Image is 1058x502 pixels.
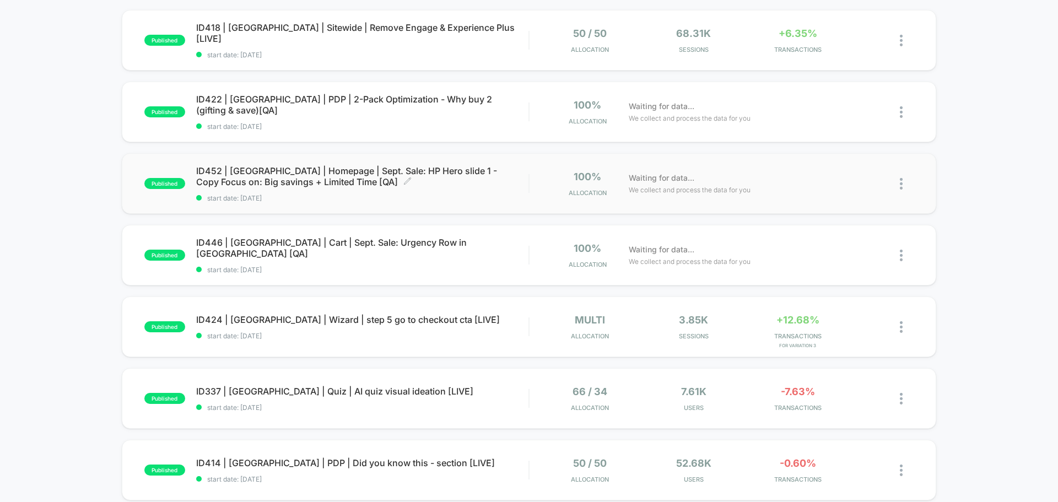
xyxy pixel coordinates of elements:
[781,386,815,397] span: -7.63%
[629,256,751,267] span: We collect and process the data for you
[196,165,528,187] span: ID452 | [GEOGRAPHIC_DATA] | Homepage | Sept. Sale: HP Hero slide 1 - Copy Focus on: Big savings +...
[196,266,528,274] span: start date: [DATE]
[776,314,819,326] span: +12.68%
[780,457,816,469] span: -0.60%
[144,35,185,46] span: published
[196,194,528,202] span: start date: [DATE]
[144,178,185,189] span: published
[748,332,847,340] span: TRANSACTIONS
[144,321,185,332] span: published
[900,178,903,190] img: close
[196,475,528,483] span: start date: [DATE]
[575,314,605,326] span: multi
[574,242,601,254] span: 100%
[144,393,185,404] span: published
[629,113,751,123] span: We collect and process the data for you
[900,465,903,476] img: close
[645,404,743,412] span: Users
[779,28,817,39] span: +6.35%
[144,106,185,117] span: published
[748,476,847,483] span: TRANSACTIONS
[629,172,694,184] span: Waiting for data...
[748,46,847,53] span: TRANSACTIONS
[196,332,528,340] span: start date: [DATE]
[571,332,609,340] span: Allocation
[571,46,609,53] span: Allocation
[571,476,609,483] span: Allocation
[629,244,694,256] span: Waiting for data...
[196,22,528,44] span: ID418 | [GEOGRAPHIC_DATA] | Sitewide | Remove Engage & Experience Plus [LIVE]
[196,314,528,325] span: ID424 | [GEOGRAPHIC_DATA] | Wizard | step 5 go to checkout cta [LIVE]
[629,185,751,195] span: We collect and process the data for you
[196,237,528,259] span: ID446 | [GEOGRAPHIC_DATA] | Cart | Sept. Sale: Urgency Row in [GEOGRAPHIC_DATA] [QA]
[900,321,903,333] img: close
[900,35,903,46] img: close
[748,404,847,412] span: TRANSACTIONS
[681,386,706,397] span: 7.61k
[645,332,743,340] span: Sessions
[900,250,903,261] img: close
[574,171,601,182] span: 100%
[196,403,528,412] span: start date: [DATE]
[748,343,847,348] span: for Variation 3
[676,457,711,469] span: 52.68k
[676,28,711,39] span: 68.31k
[144,465,185,476] span: published
[629,100,694,112] span: Waiting for data...
[196,457,528,468] span: ID414 | [GEOGRAPHIC_DATA] | PDP | Did you know this - section [LIVE]
[144,250,185,261] span: published
[196,386,528,397] span: ID337 | [GEOGRAPHIC_DATA] | Quiz | AI quiz visual ideation [LIVE]
[196,94,528,116] span: ID422 | [GEOGRAPHIC_DATA] | PDP | 2-Pack Optimization - Why buy 2 (gifting & save)[QA]
[569,261,607,268] span: Allocation
[574,99,601,111] span: 100%
[569,189,607,197] span: Allocation
[573,457,607,469] span: 50 / 50
[571,404,609,412] span: Allocation
[569,117,607,125] span: Allocation
[573,386,607,397] span: 66 / 34
[573,28,607,39] span: 50 / 50
[900,393,903,404] img: close
[645,46,743,53] span: Sessions
[645,476,743,483] span: Users
[900,106,903,118] img: close
[196,51,528,59] span: start date: [DATE]
[679,314,708,326] span: 3.85k
[196,122,528,131] span: start date: [DATE]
